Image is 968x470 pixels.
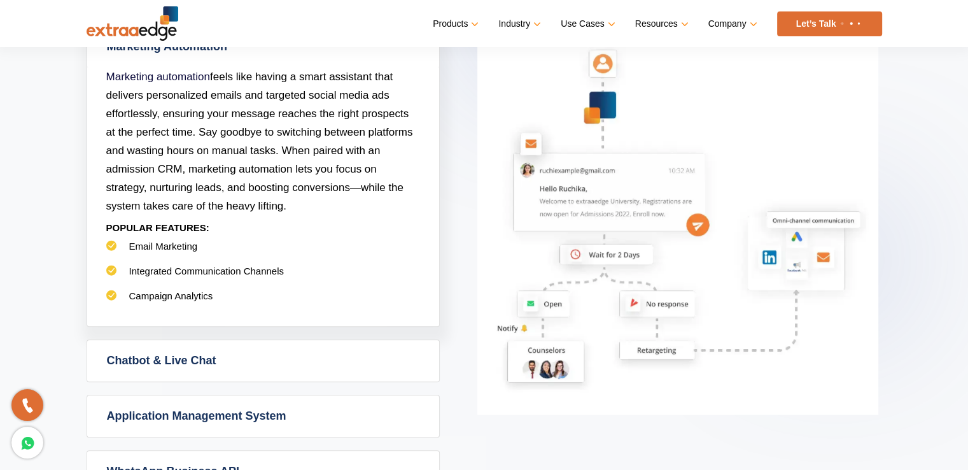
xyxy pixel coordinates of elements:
[561,15,612,33] a: Use Cases
[635,15,686,33] a: Resources
[106,290,420,315] li: Campaign Analytics
[777,11,882,36] a: Let’s Talk
[106,71,210,83] a: Marketing automation
[106,215,420,240] p: POPULAR FEATURES:
[87,340,439,381] a: Chatbot & Live Chat
[106,71,413,212] span: feels like having a smart assistant that delivers personalized emails and targeted social media a...
[708,15,755,33] a: Company
[106,240,420,265] li: Email Marketing
[498,15,538,33] a: Industry
[433,15,476,33] a: Products
[87,395,439,437] a: Application Management System
[106,265,420,290] li: Integrated Communication Channels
